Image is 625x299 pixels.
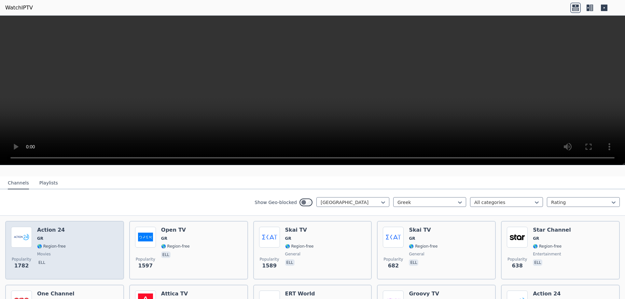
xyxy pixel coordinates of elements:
[285,227,314,233] h6: Skai TV
[409,291,439,297] h6: Groovy TV
[161,291,190,297] h6: Attica TV
[262,262,277,270] span: 1589
[285,291,315,297] h6: ERT World
[161,236,167,241] span: GR
[14,262,29,270] span: 1782
[138,262,153,270] span: 1597
[533,244,562,249] span: 🌎 Region-free
[285,244,314,249] span: 🌎 Region-free
[507,257,527,262] span: Popularity
[161,227,190,233] h6: Open TV
[11,227,32,248] img: Action 24
[383,257,403,262] span: Popularity
[135,227,156,248] img: Open TV
[37,259,47,266] p: ell
[409,244,437,249] span: 🌎 Region-free
[39,177,58,189] button: Playlists
[383,227,404,248] img: Skai TV
[388,262,399,270] span: 682
[512,262,522,270] span: 638
[37,251,51,257] span: movies
[285,251,300,257] span: general
[533,291,562,297] h6: Action 24
[161,244,190,249] span: 🌎 Region-free
[533,227,571,233] h6: Star Channel
[8,177,29,189] button: Channels
[255,199,297,206] label: Show Geo-blocked
[260,257,279,262] span: Popularity
[5,4,33,12] a: WatchIPTV
[37,244,66,249] span: 🌎 Region-free
[12,257,31,262] span: Popularity
[409,251,424,257] span: general
[409,227,437,233] h6: Skai TV
[37,291,74,297] h6: One Channel
[285,236,291,241] span: GR
[409,259,418,266] p: ell
[285,259,295,266] p: ell
[533,259,542,266] p: ell
[37,236,43,241] span: GR
[533,236,539,241] span: GR
[259,227,280,248] img: Skai TV
[37,227,66,233] h6: Action 24
[507,227,528,248] img: Star Channel
[161,251,171,258] p: ell
[136,257,155,262] span: Popularity
[533,251,561,257] span: entertainment
[409,236,415,241] span: GR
